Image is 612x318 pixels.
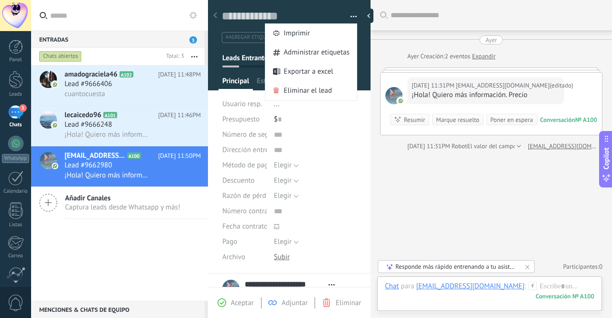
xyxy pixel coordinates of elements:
[599,263,602,271] span: 0
[65,194,180,203] span: Añadir Canales
[222,158,267,173] div: Método de pago
[65,70,118,79] span: amadograciela46
[65,130,148,139] span: ¡Hola! Quiero más información.
[2,122,30,128] div: Chats
[2,91,30,98] div: Leads
[265,62,357,81] a: Exportar a excel
[222,112,267,127] div: Presupuesto
[222,208,274,215] span: Número contrato
[395,263,518,271] div: Responde más rápido entrenando a tu asistente AI con tus fuentes de datos
[52,122,58,129] img: icon
[65,79,112,89] span: Lead #9666406
[31,65,208,105] a: avatariconamadograciela46A102[DATE] 11:48PMLead #9666406cuantocuesta
[445,52,470,61] span: 2 eventos
[336,298,361,307] span: Eliminar
[222,188,267,204] div: Razón de pérdida
[274,173,299,188] button: Elegir
[31,31,205,48] div: Entradas
[65,89,105,99] span: cuantocuesta
[222,77,249,90] span: Principal
[436,115,479,124] div: Marque resuelto
[65,161,112,170] span: Lead #9662980
[456,81,549,90] span: mirandaligi@gmail.com
[2,154,29,163] div: WhatsApp
[407,142,451,151] div: [DATE] 11:31PM
[31,301,205,318] div: Menciones & Chats de equipo
[550,81,573,90] span: (editado)
[540,116,575,124] div: Conversación
[158,151,201,161] span: [DATE] 11:50PM
[65,171,148,180] span: ¡Hola! Quiero más información. Precio
[52,81,58,88] img: icon
[282,298,308,307] span: Adjuntar
[284,43,350,62] span: Administrar etiquetas
[416,282,525,290] div: mirandaligi@gmail.com
[65,120,112,130] span: Lead #9666248
[525,282,526,291] span: :
[274,176,292,185] span: Elegir
[401,282,414,291] span: para
[222,146,276,154] span: Dirección entrega
[407,52,420,61] div: Ayer
[575,116,597,124] div: № A100
[274,234,299,250] button: Elegir
[65,151,125,161] span: [EMAIL_ADDRESS][DOMAIN_NAME]
[158,110,201,120] span: [DATE] 11:46PM
[407,52,495,61] div: Creación:
[222,250,267,265] div: Archivo
[284,62,333,81] span: Exportar a excel
[274,158,299,173] button: Elegir
[2,253,30,259] div: Correo
[103,112,117,118] span: A101
[184,48,205,65] button: Más
[490,115,533,124] div: Poner en espera
[274,112,357,127] div: $
[231,298,254,307] span: Aceptar
[222,253,245,261] span: Archivo
[528,142,597,151] a: [EMAIL_ADDRESS][DOMAIN_NAME]
[222,99,262,109] span: Usuario resp.
[601,147,611,169] span: Copilot
[222,162,272,169] span: Método de pago
[467,142,547,151] span: El valor del campo «Teléfono»
[535,292,594,300] div: 100
[158,70,201,79] span: [DATE] 11:48PM
[222,97,267,112] div: Usuario resp.
[31,146,208,186] a: avataricon[EMAIL_ADDRESS][DOMAIN_NAME]A100[DATE] 11:50PMLead #9662980¡Hola! Quiero más informació...
[65,110,101,120] span: lecaicedo96
[412,90,560,100] div: ¡Hola! Quiero más información. Precio
[274,191,292,200] span: Elegir
[222,173,267,188] div: Descuento
[222,204,267,219] div: Número contrato
[274,161,292,170] span: Elegir
[451,142,467,150] span: Robot
[472,52,495,61] a: Expandir
[19,104,27,112] span: 3
[222,223,268,230] span: Fecha contrato
[39,51,82,62] div: Chats abiertos
[274,237,292,246] span: Elegir
[274,188,299,204] button: Elegir
[222,219,267,234] div: Fecha contrato
[485,35,497,44] div: Ayer
[127,153,141,159] span: A100
[222,127,267,143] div: Número de seguimiento
[284,24,310,43] span: Imprimir
[397,98,404,104] img: com.amocrm.amocrmwa.svg
[31,106,208,146] a: avatariconlecaicedo96A101[DATE] 11:46PMLead #9666248¡Hola! Quiero más información.
[385,87,403,104] span: mirandaligi@gmail.com
[364,9,373,23] div: Ocultar
[284,81,332,100] span: Eliminar el lead
[2,188,30,195] div: Calendario
[226,34,277,41] span: #agregar etiquetas
[274,99,280,109] span: ...
[222,192,275,199] span: Razón de pérdida
[222,177,254,184] span: Descuento
[52,163,58,169] img: icon
[222,131,296,138] span: Número de seguimiento
[120,71,133,77] span: A102
[257,77,293,90] span: Estadísticas
[222,234,267,250] div: Pago
[2,57,30,63] div: Panel
[222,238,237,245] span: Pago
